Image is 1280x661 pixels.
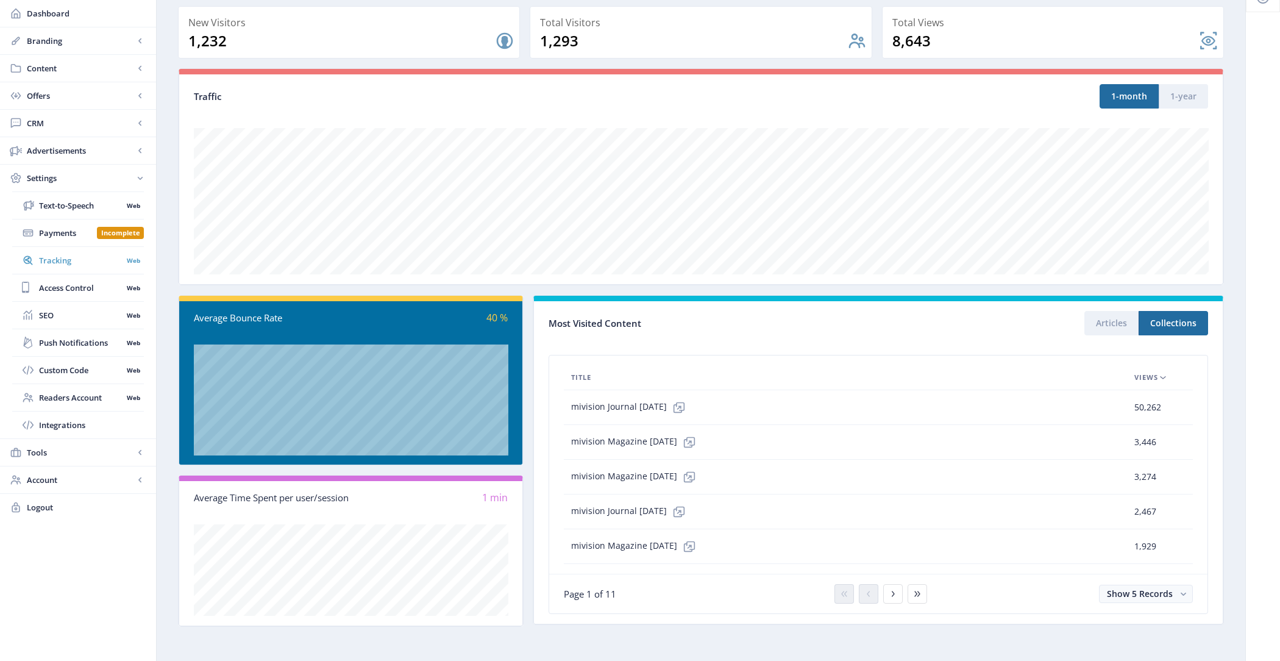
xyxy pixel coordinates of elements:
[39,199,123,212] span: Text-to-Speech
[27,145,134,157] span: Advertisements
[27,446,134,459] span: Tools
[194,491,351,505] div: Average Time Spent per user/session
[39,364,123,376] span: Custom Code
[486,311,508,324] span: 40 %
[1107,588,1173,599] span: Show 5 Records
[27,501,146,513] span: Logout
[27,62,134,74] span: Content
[12,412,144,438] a: Integrations
[892,14,1218,31] div: Total Views
[12,220,144,246] a: PaymentsIncomplete
[571,499,691,524] span: mivision Journal [DATE]
[97,227,144,239] nb-badge: Incomplete
[123,254,144,266] nb-badge: Web
[1100,84,1159,109] button: 1-month
[123,282,144,294] nb-badge: Web
[12,192,144,219] a: Text-to-SpeechWeb
[1139,311,1208,335] button: Collections
[12,302,144,329] a: SEOWeb
[571,534,702,559] span: mivision Magazine [DATE]
[194,90,701,104] div: Traffic
[12,274,144,301] a: Access ControlWeb
[1134,400,1161,415] span: 50,262
[12,329,144,356] a: Push NotificationsWeb
[571,370,591,385] span: Title
[571,430,702,454] span: mivision Magazine [DATE]
[123,309,144,321] nb-badge: Web
[188,31,495,51] div: 1,232
[540,14,866,31] div: Total Visitors
[571,465,702,489] span: mivision Magazine [DATE]
[123,199,144,212] nb-badge: Web
[39,309,123,321] span: SEO
[564,588,616,600] span: Page 1 of 11
[351,491,508,505] div: 1 min
[194,311,351,325] div: Average Bounce Rate
[1134,370,1158,385] span: Views
[27,7,146,20] span: Dashboard
[1159,84,1208,109] button: 1-year
[39,337,123,349] span: Push Notifications
[12,384,144,411] a: Readers AccountWeb
[123,364,144,376] nb-badge: Web
[12,247,144,274] a: TrackingWeb
[39,227,97,239] span: Payments
[540,31,847,51] div: 1,293
[571,395,691,420] span: mivision Journal [DATE]
[549,314,878,333] div: Most Visited Content
[27,35,134,47] span: Branding
[123,337,144,349] nb-badge: Web
[39,419,144,431] span: Integrations
[188,14,514,31] div: New Visitors
[1134,539,1156,554] span: 1,929
[1099,585,1193,603] button: Show 5 Records
[27,90,134,102] span: Offers
[39,254,123,266] span: Tracking
[27,172,134,184] span: Settings
[27,117,134,129] span: CRM
[123,391,144,404] nb-badge: Web
[39,282,123,294] span: Access Control
[1084,311,1139,335] button: Articles
[12,357,144,384] a: Custom CodeWeb
[892,31,1199,51] div: 8,643
[1134,470,1156,484] span: 3,274
[39,391,123,404] span: Readers Account
[1134,504,1156,519] span: 2,467
[1134,435,1156,449] span: 3,446
[27,474,134,486] span: Account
